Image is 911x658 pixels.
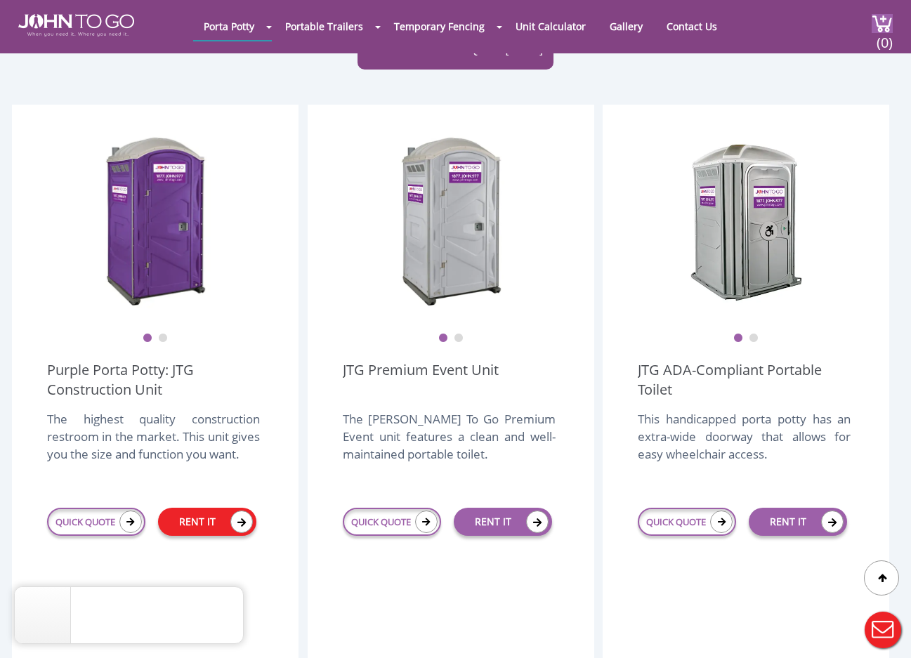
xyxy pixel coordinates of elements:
div: This handicapped porta potty has an extra-wide doorway that allows for easy wheelchair access. [638,410,851,478]
img: ADA Handicapped Accessible Unit [690,133,802,308]
img: JOHN to go [18,14,134,37]
a: QUICK QUOTE [638,508,736,536]
a: RENT IT [749,508,847,536]
img: cart a [872,14,893,33]
a: JTG Premium Event Unit [343,360,499,400]
a: JTG ADA-Compliant Portable Toilet [638,360,854,400]
a: Porta Potty [193,13,265,40]
button: 2 of 2 [749,334,759,343]
button: 1 of 2 [733,334,743,343]
a: QUICK QUOTE [47,508,145,536]
span: (0) [877,22,893,52]
a: QUICK QUOTE [343,508,441,536]
button: 1 of 2 [438,334,448,343]
a: Purple Porta Potty: JTG Construction Unit [47,360,263,400]
a: Gallery [599,13,653,40]
button: 2 of 2 [158,334,168,343]
button: 2 of 2 [454,334,464,343]
button: Live Chat [855,602,911,658]
div: The [PERSON_NAME] To Go Premium Event unit features a clean and well-maintained portable toilet. [343,410,556,478]
a: RENT IT [158,508,256,536]
a: RENT IT [454,508,552,536]
a: Portable Trailers [275,13,374,40]
div: The highest quality construction restroom in the market. This unit gives you the size and functio... [47,410,260,478]
a: Unit Calculator [505,13,596,40]
a: Contact Us [656,13,728,40]
a: Temporary Fencing [384,13,495,40]
button: 1 of 2 [143,334,152,343]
